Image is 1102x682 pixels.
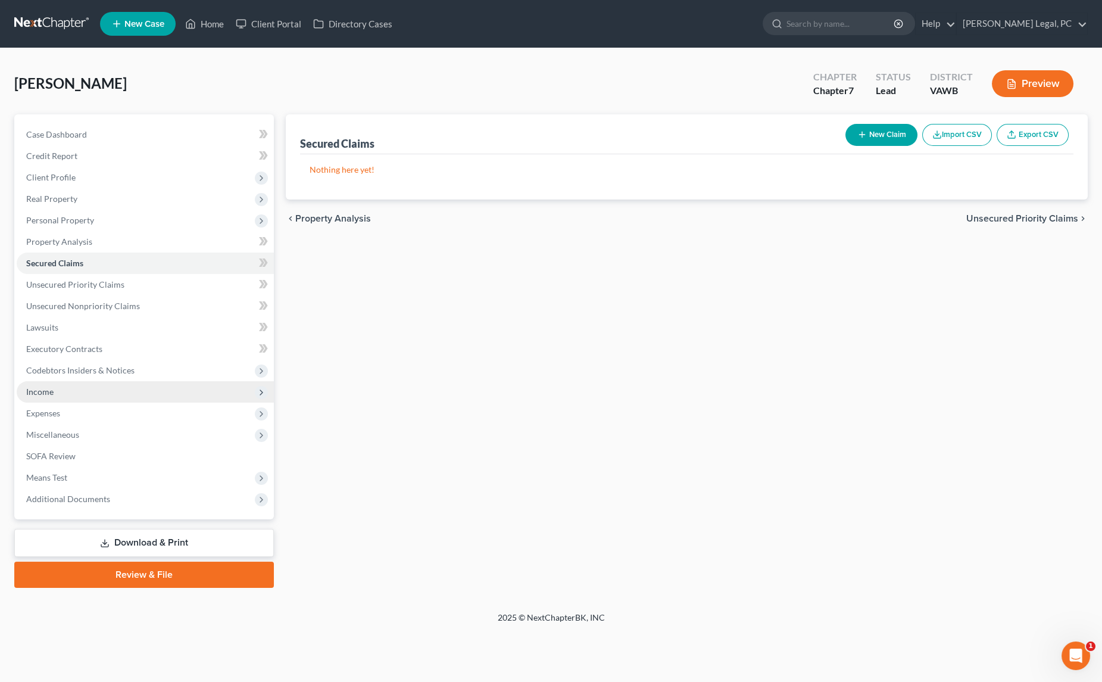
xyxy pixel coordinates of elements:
[876,84,911,98] div: Lead
[300,136,374,151] div: Secured Claims
[307,13,398,35] a: Directory Cases
[845,124,917,146] button: New Claim
[124,20,164,29] span: New Case
[1086,641,1095,651] span: 1
[14,562,274,588] a: Review & File
[310,164,1064,176] p: Nothing here yet!
[26,429,79,440] span: Miscellaneous
[997,124,1069,146] a: Export CSV
[17,274,274,295] a: Unsecured Priority Claims
[786,13,895,35] input: Search by name...
[966,214,1078,223] span: Unsecured Priority Claims
[212,612,891,633] div: 2025 © NextChapterBK, INC
[14,529,274,557] a: Download & Print
[179,13,230,35] a: Home
[26,365,135,375] span: Codebtors Insiders & Notices
[26,258,83,268] span: Secured Claims
[26,194,77,204] span: Real Property
[26,215,94,225] span: Personal Property
[813,84,857,98] div: Chapter
[17,446,274,467] a: SOFA Review
[813,70,857,84] div: Chapter
[930,70,973,84] div: District
[26,322,58,332] span: Lawsuits
[930,84,973,98] div: VAWB
[26,301,140,311] span: Unsecured Nonpriority Claims
[26,472,67,482] span: Means Test
[1062,641,1090,670] iframe: Intercom live chat
[1078,214,1088,223] i: chevron_right
[26,344,102,354] span: Executory Contracts
[26,387,54,397] span: Income
[957,13,1087,35] a: [PERSON_NAME] Legal, PC
[230,13,307,35] a: Client Portal
[286,214,371,223] button: chevron_left Property Analysis
[295,214,371,223] span: Property Analysis
[17,124,274,145] a: Case Dashboard
[26,236,92,247] span: Property Analysis
[17,231,274,253] a: Property Analysis
[876,70,911,84] div: Status
[966,214,1088,223] button: Unsecured Priority Claims chevron_right
[26,279,124,289] span: Unsecured Priority Claims
[26,408,60,418] span: Expenses
[992,70,1073,97] button: Preview
[286,214,295,223] i: chevron_left
[26,494,110,504] span: Additional Documents
[17,317,274,338] a: Lawsuits
[14,74,127,92] span: [PERSON_NAME]
[916,13,956,35] a: Help
[848,85,854,96] span: 7
[17,145,274,167] a: Credit Report
[922,124,992,146] button: Import CSV
[17,295,274,317] a: Unsecured Nonpriority Claims
[26,172,76,182] span: Client Profile
[26,151,77,161] span: Credit Report
[26,451,76,461] span: SOFA Review
[17,338,274,360] a: Executory Contracts
[26,129,87,139] span: Case Dashboard
[17,253,274,274] a: Secured Claims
